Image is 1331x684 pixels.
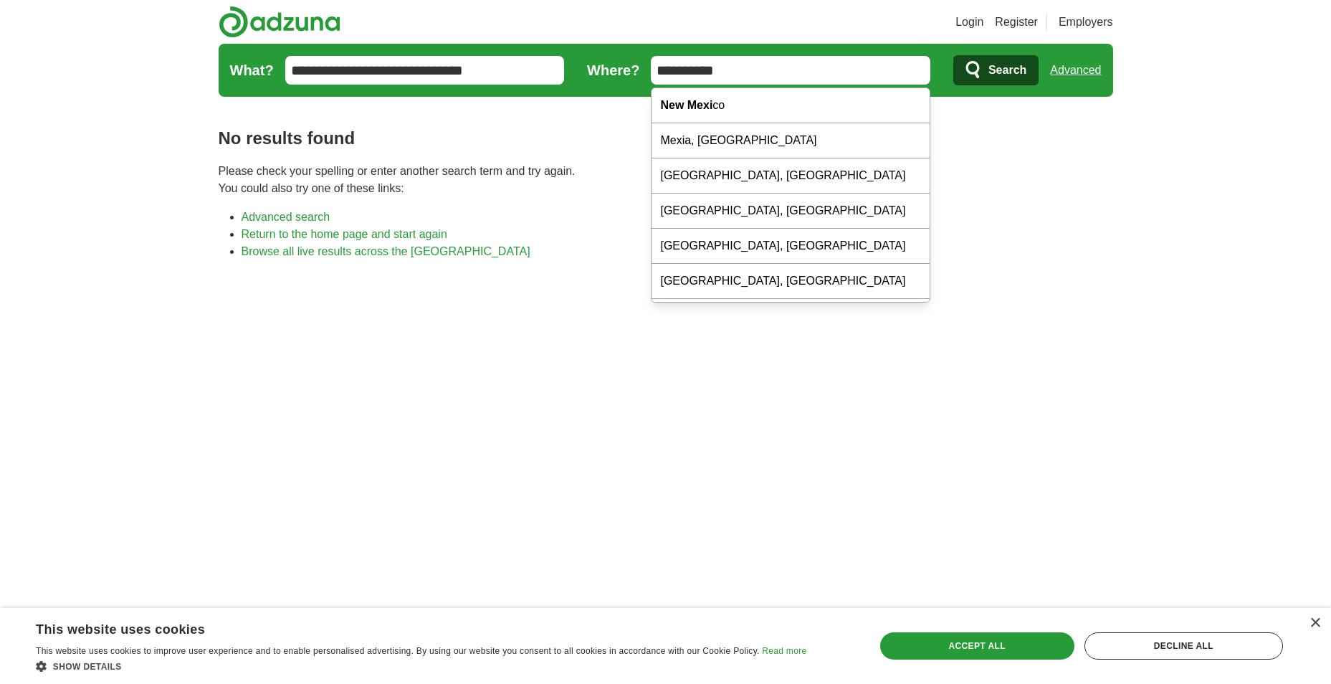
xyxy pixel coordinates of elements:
div: Close [1309,618,1320,629]
p: Please check your spelling or enter another search term and try again. You could also try one of ... [219,163,1113,197]
img: Adzuna logo [219,6,340,38]
span: Search [988,56,1026,85]
h1: No results found [219,125,1113,151]
a: Read more, opens a new window [762,646,806,656]
label: What? [230,60,274,81]
span: Show details [53,662,122,672]
div: Accept all [880,632,1074,660]
div: [GEOGRAPHIC_DATA], [GEOGRAPHIC_DATA] [652,194,930,229]
div: [GEOGRAPHIC_DATA], [GEOGRAPHIC_DATA] [652,264,930,299]
label: Where? [587,60,639,81]
a: Register [995,14,1038,31]
a: Advanced search [242,211,330,223]
span: This website uses cookies to improve user experience and to enable personalised advertising. By u... [36,646,760,656]
div: [GEOGRAPHIC_DATA], [GEOGRAPHIC_DATA] [652,158,930,194]
a: Advanced [1050,56,1101,85]
div: co [652,88,930,123]
a: Browse all live results across the [GEOGRAPHIC_DATA] [242,245,530,257]
div: Show details [36,659,806,673]
strong: New Mexi [660,99,712,111]
a: Employers [1059,14,1113,31]
div: Decline all [1084,632,1283,660]
div: Mexia, [GEOGRAPHIC_DATA] [652,123,930,158]
button: Search [953,55,1039,85]
div: [GEOGRAPHIC_DATA], [GEOGRAPHIC_DATA] [652,299,930,334]
div: [GEOGRAPHIC_DATA], [GEOGRAPHIC_DATA] [652,229,930,264]
a: Return to the home page and start again [242,228,447,240]
a: Login [955,14,983,31]
div: This website uses cookies [36,617,771,638]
